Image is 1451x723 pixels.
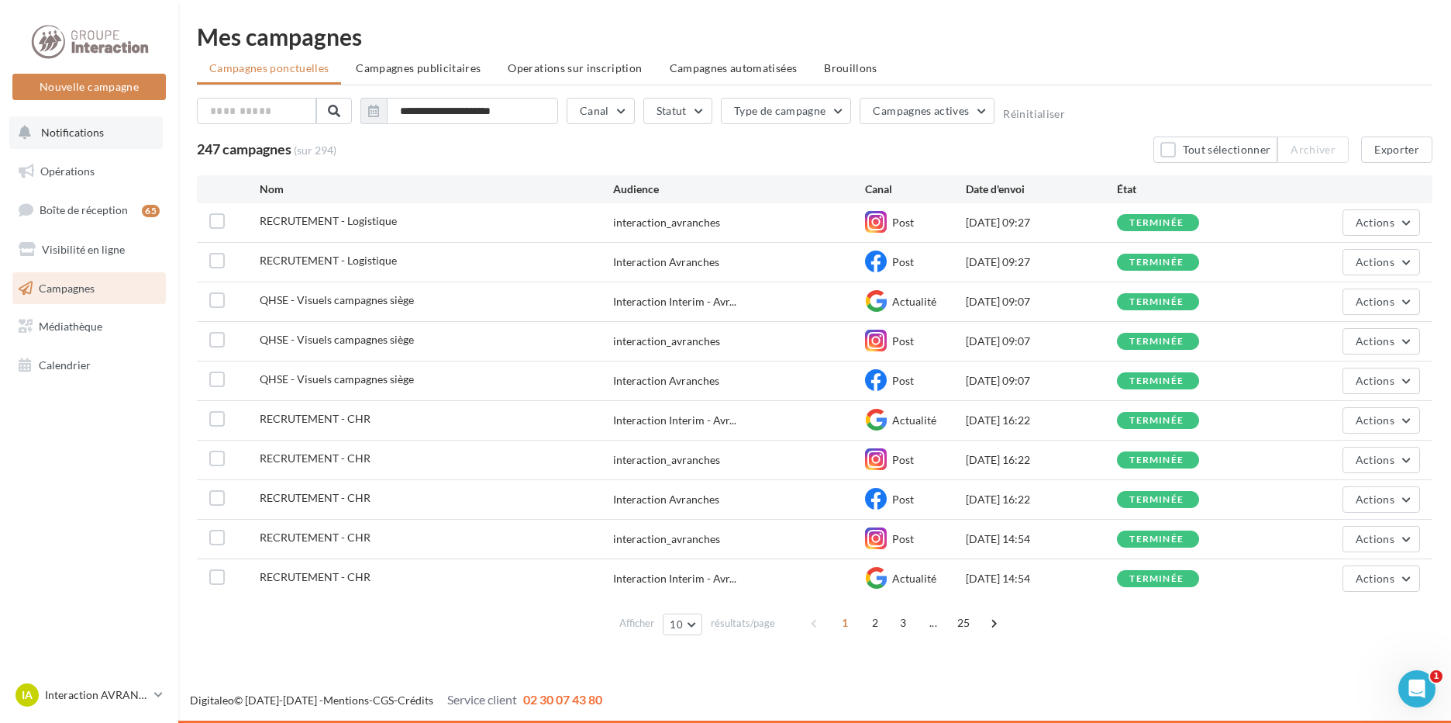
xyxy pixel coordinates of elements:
span: Calendrier [39,358,91,372]
a: CGS [373,694,394,707]
button: Réinitialiser [1003,108,1065,120]
button: Tout sélectionner [1153,137,1277,163]
span: (sur 294) [294,143,336,158]
span: 25 [951,611,977,635]
div: [DATE] 14:54 [966,571,1117,586]
span: Interaction Interim - Avr... [613,571,736,586]
div: terminée [1129,534,1184,545]
span: © [DATE]-[DATE] - - - [190,694,602,707]
span: Opérations [40,164,95,178]
span: Actions [1356,453,1394,466]
div: terminée [1129,455,1184,465]
span: QHSE - Visuels campagnes siège [260,293,414,306]
button: Campagnes actives [860,98,994,124]
div: [DATE] 16:22 [966,492,1117,507]
a: Campagnes [9,272,169,305]
span: RECRUTEMENT - CHR [260,451,371,465]
a: Mentions [323,694,369,707]
a: Digitaleo [190,694,234,707]
div: [DATE] 09:07 [966,334,1117,349]
span: Afficher [619,616,654,631]
div: Date d'envoi [966,182,1117,197]
div: terminée [1129,495,1184,505]
div: Audience [613,182,865,197]
span: Post [892,453,914,466]
div: [DATE] 09:27 [966,254,1117,270]
span: ... [921,611,946,635]
a: Visibilité en ligne [9,234,169,266]
span: Campagnes publicitaires [356,61,481,74]
span: Interaction Interim - Avr... [613,413,736,428]
div: Nom [260,182,613,197]
div: [DATE] 09:27 [966,215,1117,230]
div: terminée [1129,337,1184,347]
span: Post [892,255,914,268]
button: Actions [1342,407,1420,434]
a: Opérations [9,155,169,188]
span: 02 30 07 43 80 [523,692,602,707]
div: Canal [865,182,966,197]
button: Actions [1342,328,1420,355]
div: [DATE] 09:07 [966,294,1117,310]
button: Actions [1342,526,1420,552]
div: interaction_avranches [613,334,720,349]
span: Post [892,334,914,348]
span: Campagnes automatisées [670,61,798,74]
div: Interaction Avranches [613,254,719,270]
span: Notifications [41,126,104,139]
button: Actions [1342,209,1420,236]
span: Médiathèque [39,320,102,333]
span: 10 [670,618,683,631]
button: Archiver [1277,137,1349,163]
span: Actions [1356,493,1394,506]
iframe: Intercom live chat [1398,670,1435,707]
span: RECRUTEMENT - CHR [260,491,371,504]
span: RECRUTEMENT - Logistique [260,254,397,267]
div: [DATE] 14:54 [966,531,1117,547]
button: Actions [1342,289,1420,315]
span: Actualité [892,572,936,585]
span: Actions [1356,216,1394,229]
span: Actions [1356,413,1394,427]
span: QHSE - Visuels campagnes siège [260,333,414,346]
div: Mes campagnes [197,25,1432,48]
span: Post [892,216,914,229]
span: Visibilité en ligne [42,243,125,256]
button: Actions [1342,447,1420,473]
span: 2 [863,611,887,635]
a: Calendrier [9,349,169,382]
span: 3 [891,611,915,635]
div: terminée [1129,574,1184,584]
span: Actualité [892,413,936,427]
span: Actions [1356,532,1394,545]
button: Exporter [1361,137,1432,163]
button: Actions [1342,486,1420,513]
span: Boîte de réception [40,203,128,216]
span: Brouillons [824,61,877,74]
span: RECRUTEMENT - CHR [260,570,371,583]
button: Actions [1342,249,1420,275]
button: 10 [663,614,702,635]
div: État [1117,182,1268,197]
p: Interaction AVRANCHES [45,687,148,703]
span: Campagnes actives [873,104,969,117]
span: Post [892,374,914,387]
a: Crédits [398,694,433,707]
button: Actions [1342,566,1420,592]
span: Operations sur inscription [508,61,642,74]
div: Interaction Avranches [613,373,719,389]
span: Campagnes [39,281,95,294]
div: terminée [1129,258,1184,268]
span: RECRUTEMENT - CHR [260,412,371,425]
span: 1 [1430,670,1442,683]
span: RECRUTEMENT - Logistique [260,214,397,227]
button: Nouvelle campagne [12,74,166,100]
span: Actions [1356,334,1394,348]
div: interaction_avranches [613,531,720,547]
span: Post [892,493,914,506]
span: Post [892,532,914,545]
button: Notifications [9,116,163,149]
div: 65 [142,205,160,217]
div: terminée [1129,297,1184,307]
div: [DATE] 09:07 [966,373,1117,389]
